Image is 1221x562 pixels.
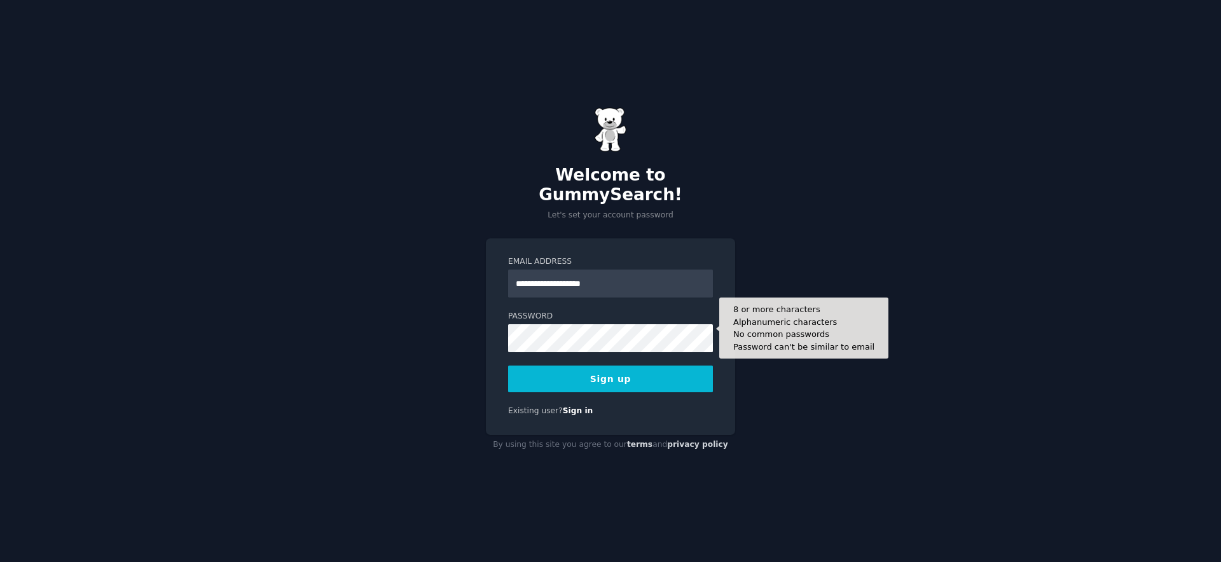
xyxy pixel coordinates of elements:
[667,440,728,449] a: privacy policy
[508,406,563,415] span: Existing user?
[595,107,626,152] img: Gummy Bear
[508,256,713,268] label: Email Address
[486,165,735,205] h2: Welcome to GummySearch!
[486,435,735,455] div: By using this site you agree to our and
[508,366,713,392] button: Sign up
[508,311,713,322] label: Password
[486,210,735,221] p: Let's set your account password
[563,406,593,415] a: Sign in
[627,440,652,449] a: terms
